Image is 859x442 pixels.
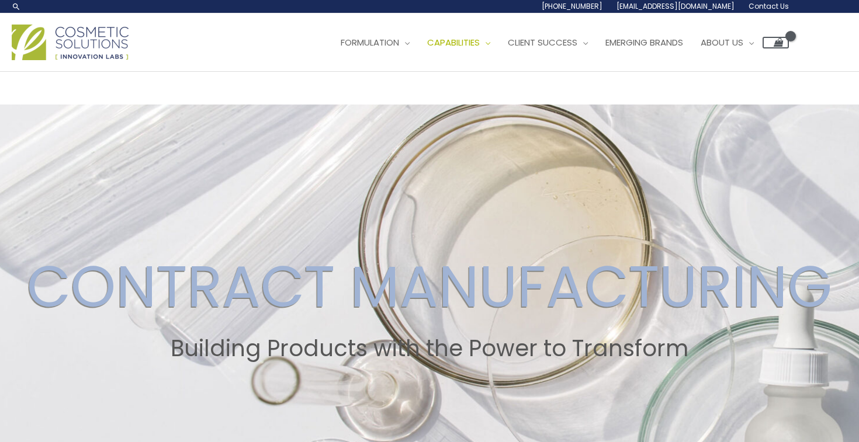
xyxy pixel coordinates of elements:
[692,25,763,60] a: About Us
[499,25,597,60] a: Client Success
[701,36,743,48] span: About Us
[616,1,735,11] span: [EMAIL_ADDRESS][DOMAIN_NAME]
[323,25,789,60] nav: Site Navigation
[749,1,789,11] span: Contact Us
[418,25,499,60] a: Capabilities
[597,25,692,60] a: Emerging Brands
[763,37,789,48] a: View Shopping Cart, empty
[11,252,848,321] h2: CONTRACT MANUFACTURING
[332,25,418,60] a: Formulation
[11,335,848,362] h2: Building Products with the Power to Transform
[12,25,129,60] img: Cosmetic Solutions Logo
[12,2,21,11] a: Search icon link
[508,36,577,48] span: Client Success
[341,36,399,48] span: Formulation
[427,36,480,48] span: Capabilities
[605,36,683,48] span: Emerging Brands
[542,1,602,11] span: [PHONE_NUMBER]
